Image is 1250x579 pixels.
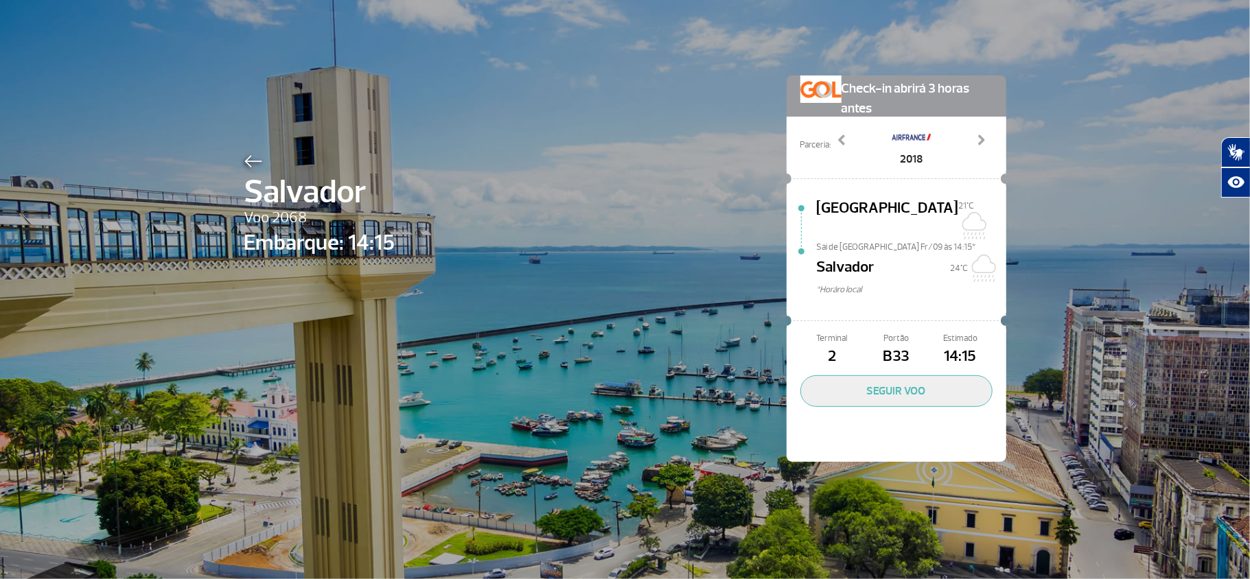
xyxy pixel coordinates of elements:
[959,212,986,239] img: Chuvoso
[1221,137,1250,167] button: Abrir tradutor de língua de sinais.
[1221,137,1250,198] div: Plugin de acessibilidade da Hand Talk.
[959,200,975,211] span: 21°C
[864,345,928,368] span: B33
[816,241,1006,250] span: Sai de [GEOGRAPHIC_DATA] Fr/09 às 14:15*
[244,206,395,230] span: Voo 2068
[800,139,831,152] span: Parceria:
[816,256,874,283] span: Salvador
[891,151,932,167] span: 2018
[816,283,1006,296] span: *Horáro local
[800,332,864,345] span: Terminal
[1221,167,1250,198] button: Abrir recursos assistivos.
[800,345,864,368] span: 2
[928,345,992,368] span: 14:15
[864,332,928,345] span: Portão
[928,332,992,345] span: Estimado
[800,375,993,407] button: SEGUIR VOO
[244,226,395,259] span: Embarque: 14:15
[842,75,993,119] span: Check-in abrirá 3 horas antes
[244,167,395,217] span: Salvador
[969,255,996,282] img: Chuvoso
[951,263,969,274] span: 24°C
[816,197,959,241] span: [GEOGRAPHIC_DATA]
